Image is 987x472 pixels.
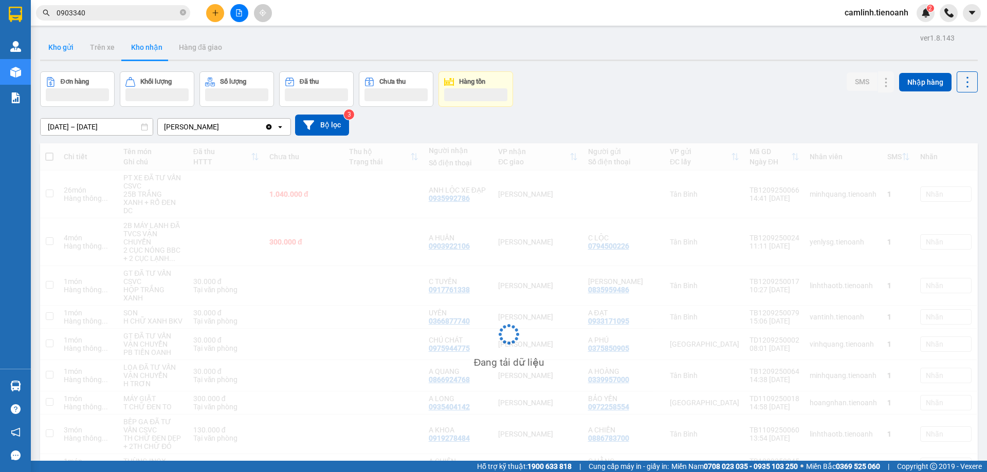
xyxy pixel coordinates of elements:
span: camlinh.tienoanh [836,6,917,19]
img: phone-icon [944,8,954,17]
div: Số lượng [220,78,246,85]
sup: 2 [927,5,934,12]
button: caret-down [963,4,981,22]
button: Đã thu [279,71,354,107]
div: Đơn hàng [61,78,89,85]
span: plus [212,9,219,16]
svg: Clear value [265,123,273,131]
strong: 0708 023 035 - 0935 103 250 [704,462,798,470]
strong: 0369 525 060 [836,462,880,470]
img: icon-new-feature [921,8,930,17]
div: [PERSON_NAME] [164,122,219,132]
img: warehouse-icon [10,67,21,78]
button: Trên xe [82,35,123,60]
span: Miền Bắc [806,461,880,472]
sup: 3 [344,109,354,120]
span: question-circle [11,404,21,414]
span: Miền Nam [671,461,798,472]
button: Số lượng [199,71,274,107]
input: Tìm tên, số ĐT hoặc mã đơn [57,7,178,18]
button: Nhập hàng [899,73,952,91]
span: copyright [930,463,937,470]
div: ver 1.8.143 [920,32,955,44]
img: solution-icon [10,92,21,103]
button: Đơn hàng [40,71,115,107]
span: notification [11,427,21,437]
button: Hàng tồn [438,71,513,107]
button: file-add [230,4,248,22]
button: aim [254,4,272,22]
input: Select a date range. [41,119,153,135]
span: Hỗ trợ kỹ thuật: [477,461,572,472]
span: aim [259,9,266,16]
button: Khối lượng [120,71,194,107]
input: Selected Cư Kuin. [220,122,221,132]
span: ⚪️ [800,464,803,468]
div: Đã thu [300,78,319,85]
button: Kho gửi [40,35,82,60]
span: Cung cấp máy in - giấy in: [589,461,669,472]
img: warehouse-icon [10,381,21,391]
div: Hàng tồn [459,78,485,85]
span: close-circle [180,9,186,15]
button: Hàng đã giao [171,35,230,60]
span: | [888,461,889,472]
div: Đang tải dữ liệu [474,355,544,370]
button: SMS [847,72,878,91]
span: | [579,461,581,472]
span: search [43,9,50,16]
div: Chưa thu [379,78,406,85]
svg: open [276,123,284,131]
span: message [11,450,21,460]
span: file-add [235,9,243,16]
button: plus [206,4,224,22]
strong: 1900 633 818 [527,462,572,470]
span: close-circle [180,8,186,18]
span: caret-down [967,8,977,17]
img: logo-vxr [9,7,22,22]
button: Bộ lọc [295,115,349,136]
span: 2 [928,5,932,12]
div: Khối lượng [140,78,172,85]
img: warehouse-icon [10,41,21,52]
button: Kho nhận [123,35,171,60]
button: Chưa thu [359,71,433,107]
